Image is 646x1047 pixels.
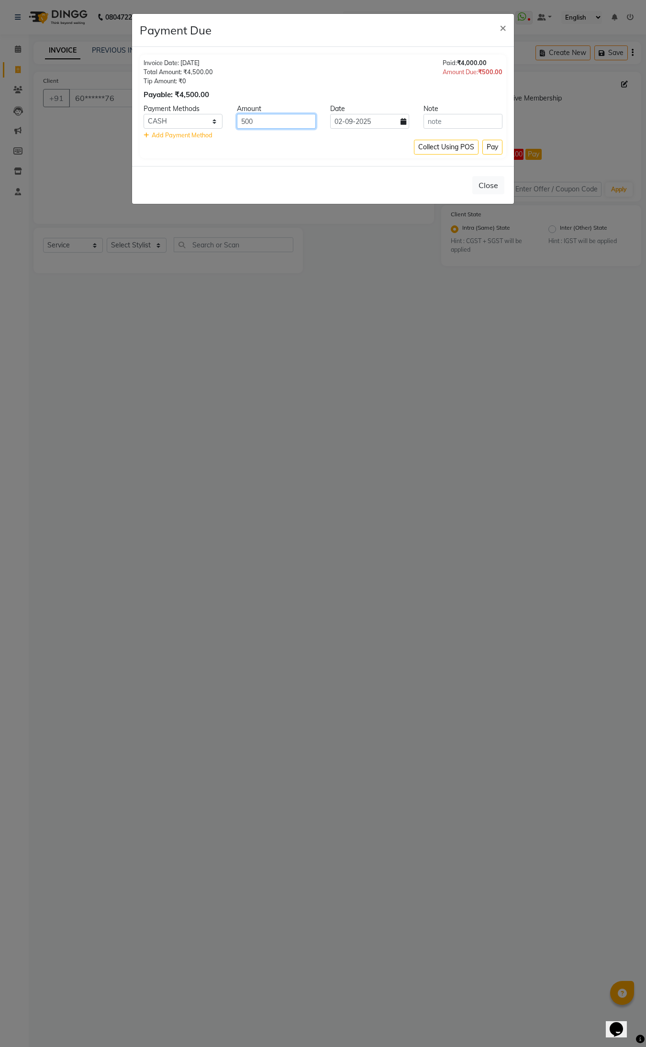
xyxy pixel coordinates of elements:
[152,131,212,139] span: Add Payment Method
[606,1009,636,1037] iframe: chat widget
[144,58,213,67] div: Invoice Date: [DATE]
[230,104,323,114] div: Amount
[478,68,502,76] span: ₹500.00
[237,114,316,129] input: Amount
[443,58,502,67] div: Paid:
[482,140,502,155] button: Pay
[144,89,213,100] div: Payable: ₹4,500.00
[500,20,506,34] span: ×
[323,104,416,114] div: Date
[492,14,514,41] button: Close
[140,22,212,39] h4: Payment Due
[136,104,230,114] div: Payment Methods
[443,67,502,77] div: Amount Due:
[144,67,213,77] div: Total Amount: ₹4,500.00
[414,140,479,155] button: Collect Using POS
[330,114,409,129] input: yyyy-mm-dd
[144,77,213,86] div: Tip Amount: ₹0
[472,176,504,194] button: Close
[416,104,510,114] div: Note
[457,59,487,67] span: ₹4,000.00
[423,114,502,129] input: note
